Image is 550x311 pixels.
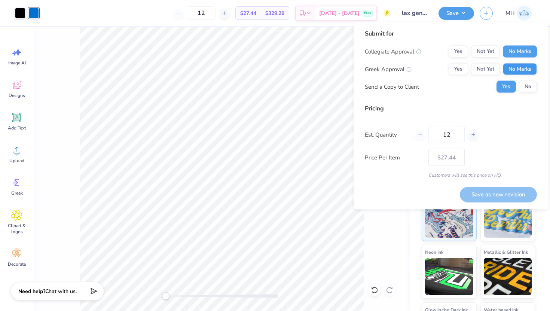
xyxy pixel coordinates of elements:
[449,46,468,58] button: Yes
[365,47,421,56] div: Collegiate Approval
[365,130,409,139] label: Est. Quantity
[162,292,169,300] div: Accessibility label
[503,46,537,58] button: No Marks
[365,104,537,113] div: Pricing
[439,7,474,20] button: Save
[240,9,256,17] span: $27.44
[365,82,419,91] div: Send a Copy to Client
[8,60,26,66] span: Image AI
[496,81,516,93] button: Yes
[319,9,360,17] span: [DATE] - [DATE]
[396,6,433,21] input: Untitled Design
[364,10,371,16] span: Free
[9,92,25,98] span: Designs
[45,288,77,295] span: Chat with us.
[517,6,532,21] img: Maura Higgins
[8,125,26,131] span: Add Text
[503,63,537,75] button: No Marks
[18,288,45,295] strong: Need help?
[8,261,26,267] span: Decorate
[449,63,468,75] button: Yes
[428,126,465,143] input: – –
[365,153,423,162] label: Price Per Item
[471,46,500,58] button: Not Yet
[425,258,473,295] img: Neon Ink
[484,200,532,238] img: Puff Ink
[365,65,412,73] div: Greek Approval
[505,9,515,18] span: MH
[502,6,535,21] a: MH
[11,190,23,196] span: Greek
[471,63,500,75] button: Not Yet
[365,172,537,179] div: Customers will see this price on HQ.
[484,248,528,256] span: Metallic & Glitter Ink
[519,81,537,93] button: No
[425,200,473,238] img: Standard
[9,158,24,164] span: Upload
[425,248,443,256] span: Neon Ink
[365,29,537,38] div: Submit for
[265,9,284,17] span: $329.28
[484,258,532,295] img: Metallic & Glitter Ink
[4,223,29,235] span: Clipart & logos
[187,6,216,20] input: – –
